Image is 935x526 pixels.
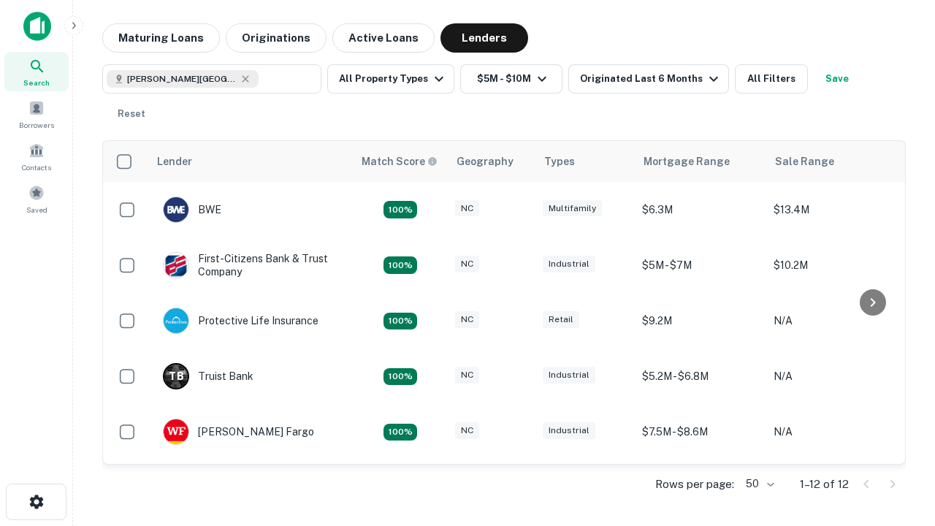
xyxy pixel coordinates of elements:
div: First-citizens Bank & Trust Company [163,252,338,278]
button: Save your search to get updates of matches that match your search criteria. [814,64,860,94]
div: Capitalize uses an advanced AI algorithm to match your search with the best lender. The match sco... [362,153,438,169]
a: Borrowers [4,94,69,134]
td: N/A [766,348,898,404]
button: All Filters [735,64,808,94]
div: Industrial [543,256,595,272]
th: Types [535,141,635,182]
h6: Match Score [362,153,435,169]
td: N/A [766,460,898,515]
img: picture [164,419,188,444]
td: $7.5M - $8.6M [635,404,766,460]
button: Originated Last 6 Months [568,64,729,94]
span: Saved [26,204,47,216]
td: $13.4M [766,182,898,237]
th: Sale Range [766,141,898,182]
th: Mortgage Range [635,141,766,182]
th: Geography [448,141,535,182]
img: picture [164,308,188,333]
span: Search [23,77,50,88]
td: $9.2M [635,293,766,348]
a: Saved [4,179,69,218]
th: Lender [148,141,353,182]
div: Sale Range [775,153,834,170]
th: Capitalize uses an advanced AI algorithm to match your search with the best lender. The match sco... [353,141,448,182]
div: NC [455,367,479,384]
div: Matching Properties: 3, hasApolloMatch: undefined [383,368,417,386]
div: NC [455,422,479,439]
img: picture [164,197,188,222]
a: Contacts [4,137,69,176]
div: NC [455,256,479,272]
div: Industrial [543,367,595,384]
span: [PERSON_NAME][GEOGRAPHIC_DATA], [GEOGRAPHIC_DATA] [127,72,237,85]
div: Geography [457,153,514,170]
div: Matching Properties: 2, hasApolloMatch: undefined [383,313,417,330]
div: Originated Last 6 Months [580,70,722,88]
div: Matching Properties: 2, hasApolloMatch: undefined [383,424,417,441]
span: Contacts [22,161,51,173]
td: $10.2M [766,237,898,293]
td: N/A [766,293,898,348]
p: 1–12 of 12 [800,476,849,493]
a: Search [4,52,69,91]
div: NC [455,200,479,217]
div: NC [455,311,479,328]
div: BWE [163,197,221,223]
div: Multifamily [543,200,602,217]
td: $5M - $7M [635,237,766,293]
div: Matching Properties: 2, hasApolloMatch: undefined [383,201,417,218]
div: Industrial [543,422,595,439]
button: $5M - $10M [460,64,562,94]
span: Borrowers [19,119,54,131]
div: Protective Life Insurance [163,308,318,334]
button: All Property Types [327,64,454,94]
button: Maturing Loans [102,23,220,53]
div: Types [544,153,575,170]
button: Reset [108,99,155,129]
button: Active Loans [332,23,435,53]
button: Lenders [440,23,528,53]
div: Truist Bank [163,363,253,389]
p: T B [169,369,183,384]
button: Originations [226,23,327,53]
div: 50 [740,473,776,495]
td: $8.8M [635,460,766,515]
div: Matching Properties: 2, hasApolloMatch: undefined [383,256,417,274]
div: Lender [157,153,192,170]
iframe: Chat Widget [862,362,935,432]
div: Mortgage Range [644,153,730,170]
img: capitalize-icon.png [23,12,51,41]
td: $6.3M [635,182,766,237]
td: N/A [766,404,898,460]
img: picture [164,253,188,278]
td: $5.2M - $6.8M [635,348,766,404]
p: Rows per page: [655,476,734,493]
div: Retail [543,311,579,328]
div: [PERSON_NAME] Fargo [163,419,314,445]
